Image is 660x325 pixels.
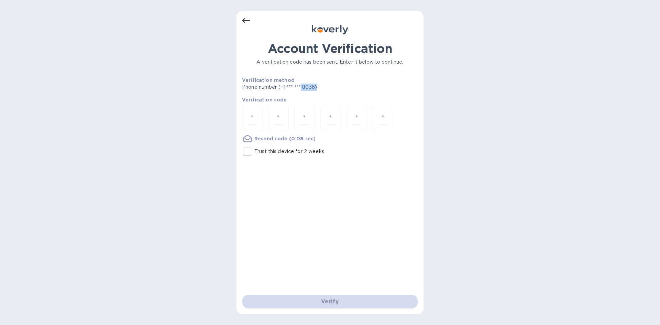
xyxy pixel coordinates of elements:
p: A verification code has been sent. Enter it below to continue. [242,58,418,66]
b: Verification method [242,77,295,83]
p: Verification code [242,96,418,103]
p: Trust this device for 2 weeks [254,148,324,155]
h1: Account Verification [242,41,418,56]
u: Resend code (0:08 sec) [254,136,316,141]
p: Phone number (+1 *** *** 8036) [242,84,370,91]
